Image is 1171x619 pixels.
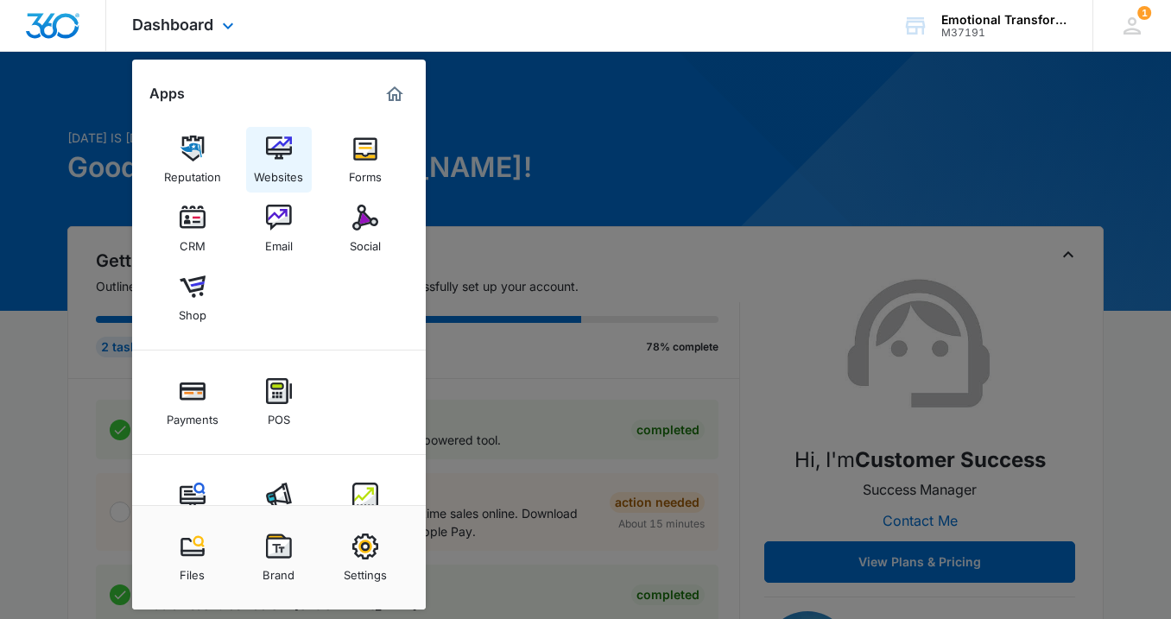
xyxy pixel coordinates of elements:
div: account name [941,13,1067,27]
a: POS [246,370,312,435]
a: Content [160,474,225,540]
a: Marketing 360® Dashboard [381,80,408,108]
span: Dashboard [132,16,213,34]
div: Social [350,231,381,253]
a: Websites [246,127,312,193]
div: account id [941,27,1067,39]
div: Brand [263,559,294,582]
div: Email [265,231,293,253]
div: Payments [167,404,218,426]
a: Forms [332,127,398,193]
div: CRM [180,231,206,253]
a: Ads [246,474,312,540]
a: Settings [332,525,398,591]
a: Social [332,196,398,262]
div: Reputation [164,161,221,184]
div: Settings [344,559,387,582]
a: CRM [160,196,225,262]
a: Files [160,525,225,591]
div: Websites [254,161,303,184]
h2: Apps [149,85,185,102]
a: Reputation [160,127,225,193]
div: Forms [349,161,382,184]
div: Files [180,559,205,582]
a: Payments [160,370,225,435]
div: Shop [179,300,206,322]
a: Brand [246,525,312,591]
div: notifications count [1137,6,1151,20]
a: Intelligence [332,474,398,540]
a: Shop [160,265,225,331]
a: Email [246,196,312,262]
div: POS [268,404,290,426]
span: 1 [1137,6,1151,20]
